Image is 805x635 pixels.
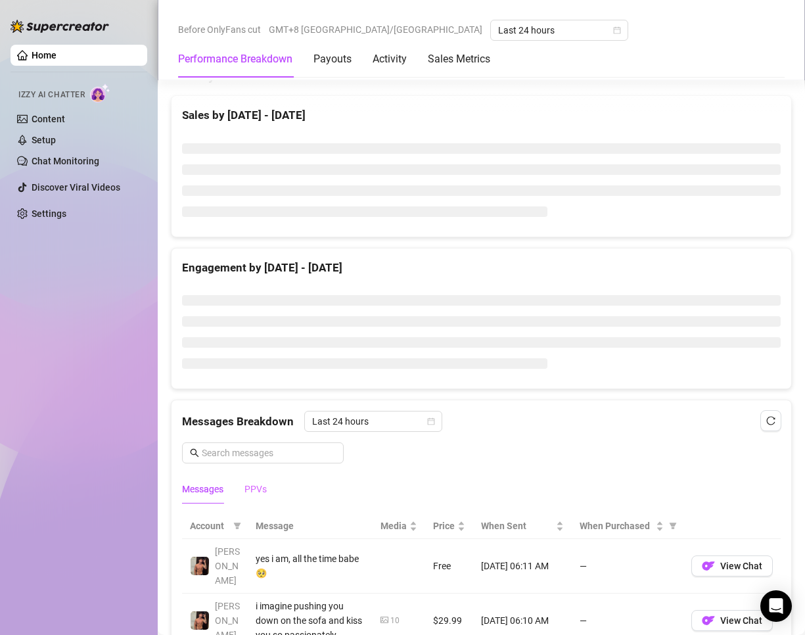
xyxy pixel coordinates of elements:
a: OFView Chat [691,564,773,575]
div: Open Intercom Messenger [760,590,792,622]
div: yes i am, all the time babe 🥺 [256,552,365,580]
div: Activity [373,51,407,67]
img: OF [702,559,715,573]
th: When Sent [473,513,572,539]
input: Search messages [202,446,336,460]
span: Account [190,519,228,533]
div: Sales Metrics [428,51,490,67]
span: filter [231,516,244,536]
div: Performance Breakdown [178,51,292,67]
span: Last 24 hours [498,20,620,40]
a: OFView Chat [691,619,773,629]
div: 10 [390,615,400,627]
a: Chat Monitoring [32,156,99,166]
span: When Purchased [580,519,653,533]
button: OFView Chat [691,610,773,631]
a: Discover Viral Videos [32,182,120,193]
span: calendar [613,26,621,34]
span: View Chat [720,561,762,571]
img: OF [702,614,715,627]
div: PPVs [244,482,267,496]
td: Free [425,539,473,594]
span: Last 24 hours [312,412,434,431]
div: Sales by [DATE] - [DATE] [182,106,781,124]
span: calendar [427,417,435,425]
span: When Sent [481,519,553,533]
div: Messages [182,482,223,496]
th: When Purchased [572,513,683,539]
span: [PERSON_NAME] [215,546,240,586]
span: search [190,448,199,458]
div: Engagement by [DATE] - [DATE] [182,259,781,277]
th: Message [248,513,373,539]
a: Content [32,114,65,124]
th: Media [373,513,425,539]
span: filter [233,522,241,530]
span: reload [766,416,775,425]
td: [DATE] 06:11 AM [473,539,572,594]
span: filter [666,516,679,536]
a: Settings [32,208,66,219]
a: Setup [32,135,56,145]
div: Messages Breakdown [182,411,781,432]
a: Home [32,50,57,60]
span: View Chat [720,615,762,626]
img: logo-BBDzfeDw.svg [11,20,109,33]
img: Zach [191,611,209,630]
th: Price [425,513,473,539]
img: Zach [191,557,209,575]
span: GMT+8 [GEOGRAPHIC_DATA]/[GEOGRAPHIC_DATA] [269,20,482,39]
span: filter [669,522,677,530]
span: Izzy AI Chatter [18,89,85,101]
img: AI Chatter [90,83,110,103]
span: Media [380,519,407,533]
div: Payouts [313,51,352,67]
span: picture [380,616,388,624]
span: Before OnlyFans cut [178,20,261,39]
button: OFView Chat [691,555,773,576]
span: Price [433,519,455,533]
td: — [572,539,683,594]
